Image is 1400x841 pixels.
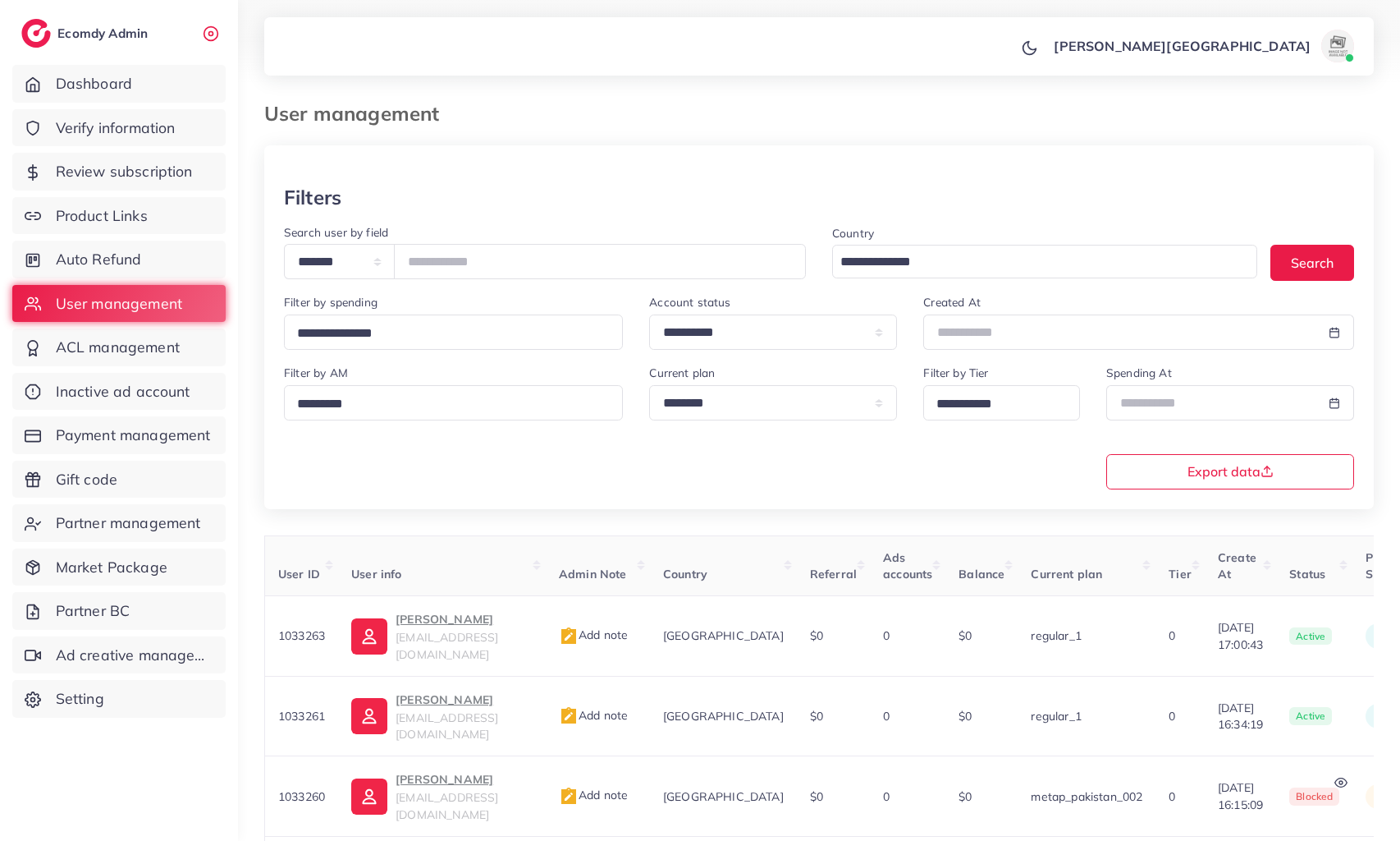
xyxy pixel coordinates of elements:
span: Gift code [56,469,117,490]
span: Partner BC [56,600,130,622]
span: Status [1289,567,1325,581]
span: Export data [1187,465,1274,478]
span: [GEOGRAPHIC_DATA] [663,709,784,724]
span: 0 [883,789,890,804]
a: Inactive ad account [12,373,226,411]
a: Market Package [12,549,226,586]
span: Inactive ad account [56,381,190,402]
img: admin_note.cdd0b510.svg [559,787,579,807]
span: Product Links [56,205,148,227]
a: logoEcomdy Admin [21,19,152,48]
a: Gift code [12,461,226,499]
input: Search for option [291,321,602,347]
span: Ad creative management [56,645,213,666]
span: $0 [810,628,823,643]
span: [GEOGRAPHIC_DATA] [663,789,784,804]
button: Search [1270,245,1354,280]
img: ic-user-info.36bf1079.svg [351,698,387,734]
span: 0 [883,709,890,724]
a: Partner management [12,504,226,542]
a: ACL management [12,329,226,366]
span: Tier [1169,567,1192,581]
span: Review subscription [56,161,193,182]
span: Current plan [1031,567,1102,581]
h2: Ecomdy Admin [57,25,152,41]
span: [EMAIL_ADDRESS][DOMAIN_NAME] [396,630,498,661]
label: Created At [923,294,981,310]
label: Account status [649,294,730,310]
span: Create At [1218,550,1256,581]
span: Market Package [56,557,167,578]
span: [EMAIL_ADDRESS][DOMAIN_NAME] [396,790,498,821]
img: ic-user-info.36bf1079.svg [351,618,387,655]
label: Filter by Tier [923,365,988,381]
span: Ads accounts [883,550,932,581]
span: [EMAIL_ADDRESS][DOMAIN_NAME] [396,710,498,742]
a: User management [12,285,226,323]
span: 1033260 [278,789,325,804]
img: admin_note.cdd0b510.svg [559,706,579,726]
label: Spending At [1106,365,1172,381]
span: [DATE] 16:15:09 [1218,779,1263,813]
img: avatar [1321,30,1354,62]
span: User ID [278,567,320,581]
p: [PERSON_NAME] [396,690,533,710]
a: Partner BC [12,592,226,630]
a: Review subscription [12,153,226,191]
label: Filter by AM [284,365,348,381]
p: [PERSON_NAME] [396,609,533,629]
span: [GEOGRAPHIC_DATA] [663,628,784,643]
span: regular_1 [1031,628,1081,643]
span: Admin Note [559,567,627,581]
span: Verify information [56,117,176,139]
span: metap_pakistan_002 [1031,789,1142,804]
span: 0 [1169,789,1175,804]
p: [PERSON_NAME] [396,770,533,789]
span: 0 [1169,709,1175,724]
span: [DATE] 16:34:19 [1218,700,1263,733]
a: [PERSON_NAME][GEOGRAPHIC_DATA]avatar [1045,30,1361,62]
p: [PERSON_NAME][GEOGRAPHIC_DATA] [1054,36,1311,56]
span: Add note [559,708,628,723]
a: Dashboard [12,65,226,103]
span: $0 [810,709,823,724]
span: Dashboard [56,73,132,94]
h3: Filters [284,186,341,209]
span: regular_1 [1031,709,1081,724]
span: $0 [958,628,972,643]
div: Search for option [832,245,1257,278]
input: Search for option [931,392,1059,417]
input: Search for option [835,250,1236,275]
span: Partner management [56,512,201,534]
img: logo [21,19,51,48]
h3: User management [264,102,452,126]
a: Setting [12,680,226,718]
div: Search for option [923,385,1080,420]
span: User info [351,567,401,581]
button: Export data [1106,454,1354,489]
span: Country [663,567,707,581]
a: Verify information [12,109,226,147]
span: 0 [883,628,890,643]
a: Auto Refund [12,241,226,278]
label: Filter by spending [284,294,377,310]
a: [PERSON_NAME][EMAIL_ADDRESS][DOMAIN_NAME] [351,690,533,743]
img: admin_note.cdd0b510.svg [559,627,579,646]
span: 1033261 [278,709,325,724]
label: Country [832,225,874,241]
a: Payment management [12,416,226,454]
span: active [1289,627,1332,646]
div: Search for option [284,315,623,350]
span: 1033263 [278,628,325,643]
label: Current plan [649,365,715,381]
span: 0 [1169,628,1175,643]
label: Search user by field [284,224,388,241]
span: Referral [810,567,857,581]
a: Ad creative management [12,636,226,674]
a: [PERSON_NAME][EMAIL_ADDRESS][DOMAIN_NAME] [351,609,533,663]
span: blocked [1289,788,1339,806]
span: active [1289,707,1332,725]
span: $0 [958,789,972,804]
span: $0 [958,709,972,724]
img: ic-user-info.36bf1079.svg [351,779,387,815]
